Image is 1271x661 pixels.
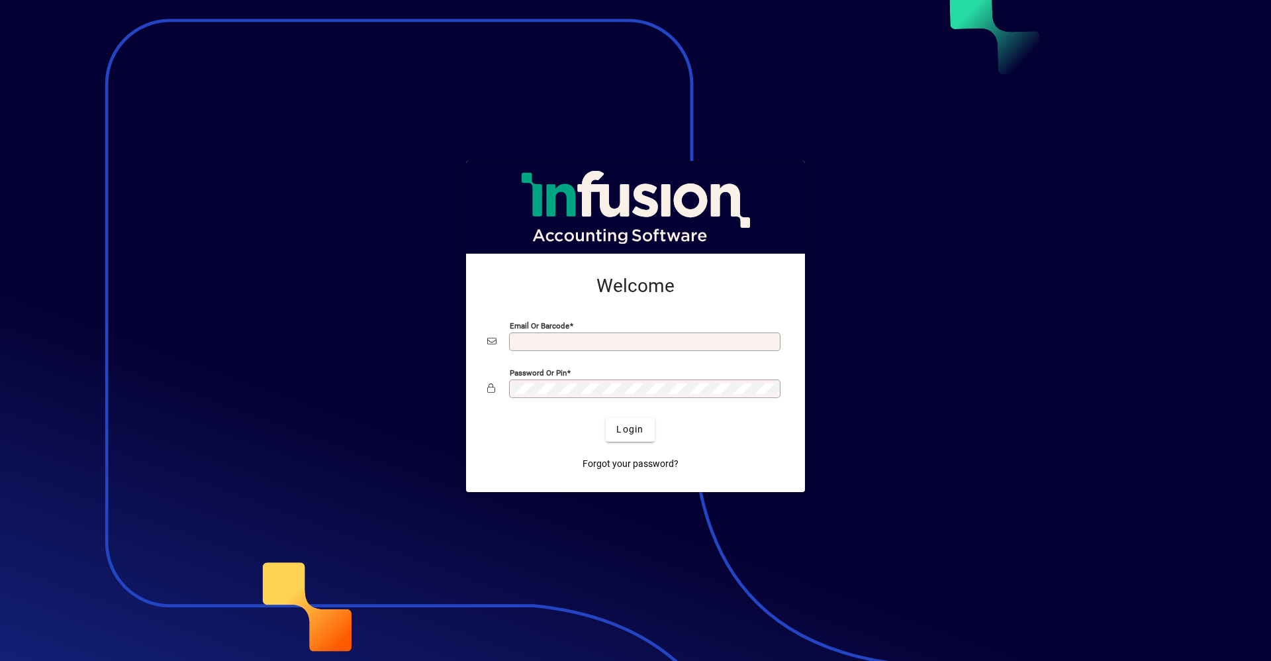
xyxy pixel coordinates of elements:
[583,457,679,471] span: Forgot your password?
[510,368,567,377] mat-label: Password or Pin
[577,452,684,476] a: Forgot your password?
[510,321,569,330] mat-label: Email or Barcode
[606,418,654,442] button: Login
[616,423,643,436] span: Login
[487,275,784,297] h2: Welcome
